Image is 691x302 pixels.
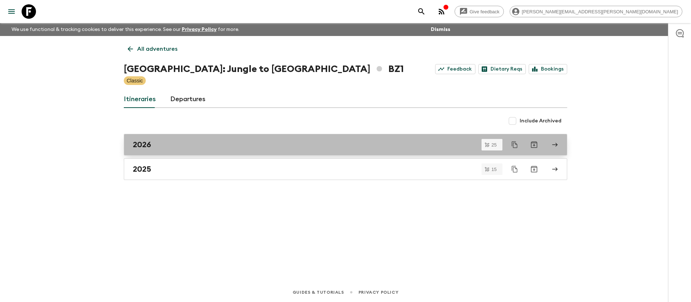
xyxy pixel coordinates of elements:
[487,143,501,147] span: 25
[520,117,561,125] span: Include Archived
[293,288,344,296] a: Guides & Tutorials
[4,4,19,19] button: menu
[508,163,521,176] button: Duplicate
[124,91,156,108] a: Itineraries
[518,9,682,14] span: [PERSON_NAME][EMAIL_ADDRESS][PERSON_NAME][DOMAIN_NAME]
[170,91,206,108] a: Departures
[508,138,521,151] button: Duplicate
[455,6,504,17] a: Give feedback
[527,138,541,152] button: Archive
[124,62,404,76] h1: [GEOGRAPHIC_DATA]: Jungle to [GEOGRAPHIC_DATA] BZ1
[466,9,503,14] span: Give feedback
[137,45,177,53] p: All adventures
[358,288,398,296] a: Privacy Policy
[429,24,452,35] button: Dismiss
[478,64,526,74] a: Dietary Reqs
[510,6,682,17] div: [PERSON_NAME][EMAIL_ADDRESS][PERSON_NAME][DOMAIN_NAME]
[487,167,501,172] span: 15
[182,27,217,32] a: Privacy Policy
[529,64,567,74] a: Bookings
[133,164,151,174] h2: 2025
[414,4,429,19] button: search adventures
[435,64,475,74] a: Feedback
[127,77,143,84] p: Classic
[527,162,541,176] button: Archive
[124,158,567,180] a: 2025
[124,42,181,56] a: All adventures
[124,134,567,155] a: 2026
[9,23,242,36] p: We use functional & tracking cookies to deliver this experience. See our for more.
[133,140,151,149] h2: 2026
